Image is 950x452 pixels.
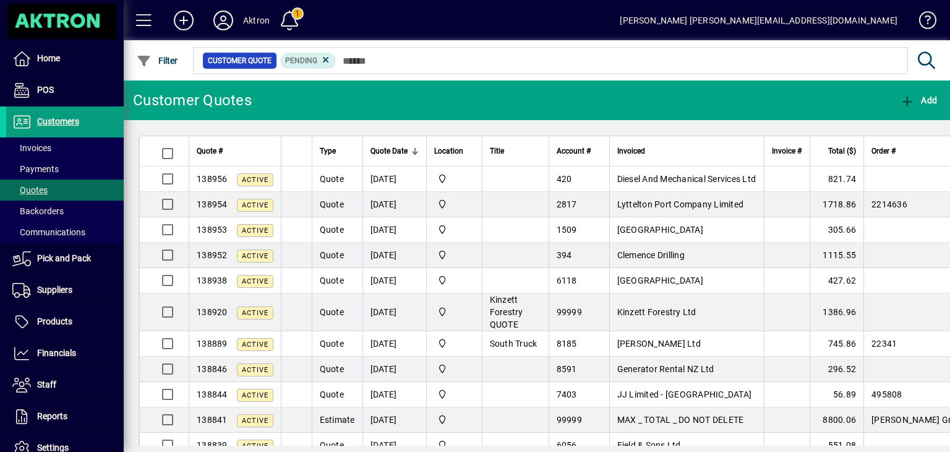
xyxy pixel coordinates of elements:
span: MAX _ TOTAL _ DO NOT DELETE [617,415,744,425]
td: 8800.06 [810,407,863,433]
span: Invoices [12,143,51,153]
span: Active [242,341,268,349]
td: [DATE] [362,357,426,382]
a: Suppliers [6,275,124,306]
td: 1718.86 [810,192,863,217]
span: Central [434,248,474,262]
span: Quotes [12,185,48,195]
button: Profile [203,9,243,32]
span: 22341 [871,339,897,349]
span: 138841 [197,415,228,425]
span: Quote [320,339,344,349]
span: Diesel And Mechanical Services Ltd [617,174,756,184]
span: Quote [320,174,344,184]
td: [DATE] [362,382,426,407]
span: 138952 [197,250,228,260]
span: Order # [871,144,896,158]
span: Active [242,227,268,235]
span: Central [434,198,474,211]
div: Quote Date [370,144,419,158]
span: 1509 [557,225,577,235]
span: Active [242,442,268,450]
span: Home [37,53,60,63]
td: 1386.96 [810,293,863,331]
button: Add [897,89,940,111]
mat-chip: Pending Status: Pending [280,53,336,69]
a: Quotes [6,180,124,201]
td: [DATE] [362,243,426,268]
span: Quote [320,276,344,285]
a: Pick and Pack [6,243,124,274]
a: Products [6,306,124,337]
span: 99999 [557,307,582,317]
span: 138953 [197,225,228,235]
span: Central [434,413,474,427]
div: [PERSON_NAME] [PERSON_NAME][EMAIL_ADDRESS][DOMAIN_NAME] [620,11,897,30]
span: Generator Rental NZ Ltd [617,364,714,374]
span: 138844 [197,389,228,399]
span: 8185 [557,339,577,349]
span: Filter [137,56,178,66]
button: Add [164,9,203,32]
span: 394 [557,250,572,260]
div: Invoiced [617,144,756,158]
span: 138938 [197,276,228,285]
span: 2817 [557,199,577,209]
span: 138920 [197,307,228,317]
span: Quote [320,364,344,374]
span: Financials [37,348,76,358]
a: Communications [6,222,124,243]
span: Field & Sons Ltd [617,440,681,450]
span: Central [434,388,474,401]
span: Quote [320,250,344,260]
span: Payments [12,164,59,174]
span: Kinzett Forestry Ltd [617,307,696,317]
span: South Truck [490,339,537,349]
span: Lyttelton Port Company Limited [617,199,744,209]
span: Title [490,144,504,158]
a: Knowledge Base [910,2,935,43]
td: 821.74 [810,167,863,192]
div: Account # [557,144,602,158]
a: Home [6,43,124,74]
span: Central [434,274,474,287]
span: Active [242,366,268,374]
a: Reports [6,401,124,432]
span: Central [434,362,474,376]
span: Location [434,144,463,158]
span: Reports [37,411,67,421]
td: [DATE] [362,192,426,217]
span: Quote [320,440,344,450]
span: 7403 [557,389,577,399]
td: [DATE] [362,331,426,357]
span: 138954 [197,199,228,209]
span: 138846 [197,364,228,374]
td: 296.52 [810,357,863,382]
span: Quote [320,389,344,399]
span: [GEOGRAPHIC_DATA] [617,225,703,235]
button: Filter [134,50,181,72]
a: POS [6,75,124,106]
div: Aktron [243,11,270,30]
span: Central [434,223,474,237]
span: Quote # [197,144,223,158]
td: [DATE] [362,407,426,433]
span: Central [434,172,474,186]
span: Pending [285,56,317,65]
span: Add [900,95,937,105]
span: 8591 [557,364,577,374]
span: Quote [320,199,344,209]
span: Active [242,391,268,399]
span: Quote [320,307,344,317]
span: Clemence Drilling [617,250,685,260]
a: Payments [6,159,124,180]
span: Active [242,417,268,425]
td: [DATE] [362,167,426,192]
span: Kinzett Forestry QUOTE [490,295,523,329]
div: Location [434,144,474,158]
span: Customers [37,116,79,126]
span: Quote Date [370,144,408,158]
span: Active [242,176,268,184]
td: [DATE] [362,268,426,293]
td: [DATE] [362,293,426,331]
